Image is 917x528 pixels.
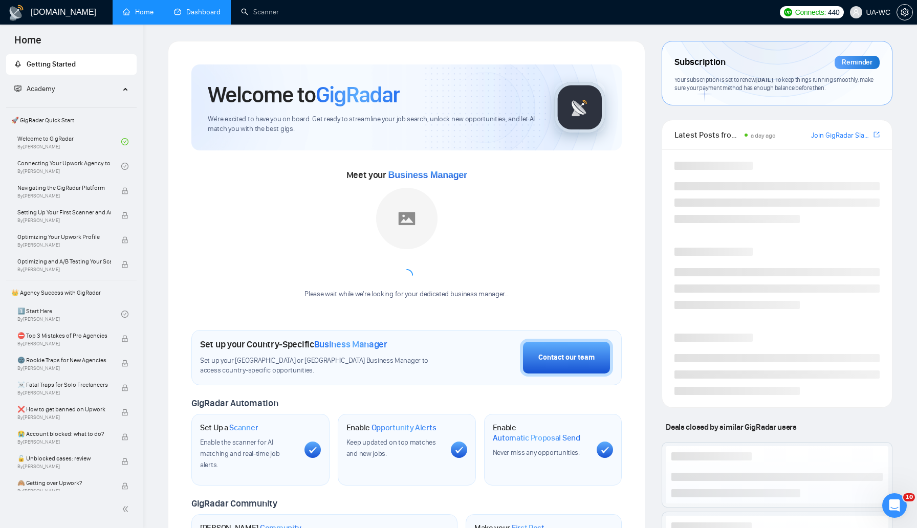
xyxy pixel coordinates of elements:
span: Deals closed by similar GigRadar users [662,418,800,436]
img: upwork-logo.png [784,8,792,16]
span: Automatic Proposal Send [493,433,580,443]
span: By [PERSON_NAME] [17,341,111,347]
span: a day ago [751,132,776,139]
span: Business Manager [388,170,467,180]
span: Your subscription is set to renew . To keep things running smoothly, make sure your payment metho... [674,76,874,92]
h1: Set up your Country-Specific [200,339,387,350]
span: 👑 Agency Success with GigRadar [7,282,136,303]
a: Welcome to GigRadarBy[PERSON_NAME] [17,130,121,153]
span: lock [121,335,128,342]
span: 🙈 Getting over Upwork? [17,478,111,488]
span: loading [398,267,416,284]
span: 🌚 Rookie Traps for New Agencies [17,355,111,365]
li: Getting Started [6,54,137,75]
span: rocket [14,60,21,68]
span: 🔓 Unblocked cases: review [17,453,111,464]
span: By [PERSON_NAME] [17,267,111,273]
span: By [PERSON_NAME] [17,193,111,199]
span: export [874,130,880,139]
div: Please wait while we're looking for your dedicated business manager... [298,290,515,299]
a: homeHome [123,8,154,16]
h1: Welcome to [208,81,400,108]
span: check-circle [121,163,128,170]
span: Opportunity Alerts [372,423,436,433]
button: setting [897,4,913,20]
span: setting [897,8,912,16]
span: [DATE] [755,76,773,83]
iframe: Intercom live chat [882,493,907,518]
span: GigRadar Community [191,498,277,509]
span: Latest Posts from the GigRadar Community [674,128,741,141]
span: lock [121,360,128,367]
h1: Enable [493,423,589,443]
div: Reminder [835,56,880,69]
span: By [PERSON_NAME] [17,488,111,494]
span: lock [121,433,128,441]
span: 😭 Account blocked: what to do? [17,429,111,439]
span: By [PERSON_NAME] [17,464,111,470]
span: By [PERSON_NAME] [17,242,111,248]
span: By [PERSON_NAME] [17,439,111,445]
span: lock [121,261,128,268]
span: We're excited to have you on board. Get ready to streamline your job search, unlock new opportuni... [208,115,538,134]
div: Contact our team [538,352,595,363]
span: Enable the scanner for AI matching and real-time job alerts. [200,438,279,469]
span: Set up your [GEOGRAPHIC_DATA] or [GEOGRAPHIC_DATA] Business Manager to access country-specific op... [200,356,448,376]
a: dashboardDashboard [174,8,221,16]
span: 10 [903,493,915,501]
span: Business Manager [314,339,387,350]
span: By [PERSON_NAME] [17,217,111,224]
span: lock [121,458,128,465]
img: gigradar-logo.png [554,82,605,133]
span: GigRadar Automation [191,398,278,409]
span: lock [121,187,128,194]
span: Academy [27,84,55,93]
span: ❌ How to get banned on Upwork [17,404,111,414]
span: check-circle [121,311,128,318]
button: Contact our team [520,339,613,377]
h1: Set Up a [200,423,258,433]
h1: Enable [346,423,436,433]
span: ☠️ Fatal Traps for Solo Freelancers [17,380,111,390]
span: Navigating the GigRadar Platform [17,183,111,193]
span: By [PERSON_NAME] [17,365,111,371]
span: Academy [14,84,55,93]
a: 1️⃣ Start HereBy[PERSON_NAME] [17,303,121,325]
span: Meet your [346,169,467,181]
span: double-left [122,504,132,514]
span: lock [121,409,128,416]
a: searchScanner [241,8,279,16]
span: check-circle [121,138,128,145]
img: placeholder.png [376,188,438,249]
span: GigRadar [316,81,400,108]
span: Scanner [229,423,258,433]
span: Setting Up Your First Scanner and Auto-Bidder [17,207,111,217]
span: lock [121,482,128,490]
span: Getting Started [27,60,76,69]
a: Join GigRadar Slack Community [811,130,871,141]
span: 440 [828,7,839,18]
span: 🚀 GigRadar Quick Start [7,110,136,130]
span: Optimizing Your Upwork Profile [17,232,111,242]
span: lock [121,212,128,219]
span: By [PERSON_NAME] [17,390,111,396]
a: setting [897,8,913,16]
span: Home [6,33,50,54]
span: Subscription [674,54,725,71]
span: ⛔ Top 3 Mistakes of Pro Agencies [17,331,111,341]
span: Connects: [795,7,826,18]
span: Optimizing and A/B Testing Your Scanner for Better Results [17,256,111,267]
span: Never miss any opportunities. [493,448,580,457]
a: export [874,130,880,140]
span: By [PERSON_NAME] [17,414,111,421]
a: Connecting Your Upwork Agency to GigRadarBy[PERSON_NAME] [17,155,121,178]
span: user [853,9,860,16]
span: fund-projection-screen [14,85,21,92]
img: logo [8,5,25,21]
span: lock [121,384,128,391]
span: Keep updated on top matches and new jobs. [346,438,436,458]
span: lock [121,236,128,244]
